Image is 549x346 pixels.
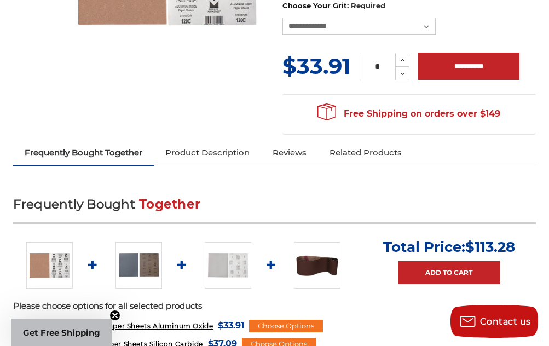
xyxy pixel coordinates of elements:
[139,197,200,212] span: Together
[317,103,500,125] span: Free Shipping on orders over $149
[282,53,351,79] span: $33.91
[249,320,323,333] div: Choose Options
[450,305,538,338] button: Contact us
[13,197,135,212] span: Frequently Bought
[218,318,244,333] span: $33.91
[351,1,385,10] small: Required
[11,319,112,346] div: Get Free ShippingClose teaser
[26,242,73,289] img: 9" x 11" Sandpaper Sheets Aluminum Oxide
[383,238,515,256] p: Total Price:
[109,310,120,321] button: Close teaser
[465,238,515,256] span: $113.28
[398,261,500,284] a: Add to Cart
[154,141,261,165] a: Product Description
[13,141,154,165] a: Frequently Bought Together
[261,141,318,165] a: Reviews
[318,141,413,165] a: Related Products
[480,316,531,327] span: Contact us
[23,327,100,338] span: Get Free Shipping
[13,300,536,313] p: Please choose options for all selected products
[282,1,536,11] label: Choose Your Grit:
[27,322,213,330] span: 9" x 11" Sandpaper Sheets Aluminum Oxide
